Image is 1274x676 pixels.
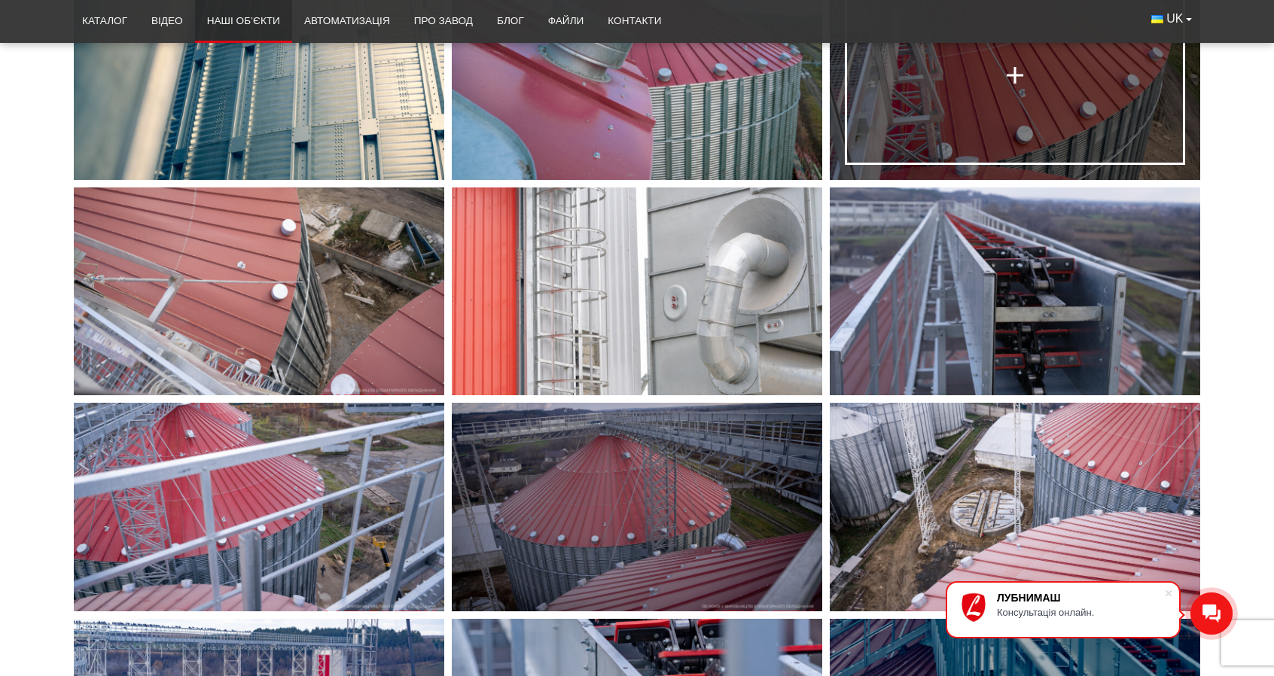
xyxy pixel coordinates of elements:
a: Автоматизація [292,5,402,38]
a: Про завод [402,5,485,38]
a: Відео [139,5,195,38]
a: Наші об’єкти [195,5,292,38]
a: Каталог [70,5,139,38]
a: Блог [485,5,536,38]
button: UK [1139,5,1204,33]
img: Українська [1151,15,1163,23]
div: Консультація онлайн. [997,607,1164,618]
a: Файли [536,5,596,38]
div: ЛУБНИМАШ [997,592,1164,604]
span: UK [1166,11,1183,27]
a: Контакти [596,5,673,38]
